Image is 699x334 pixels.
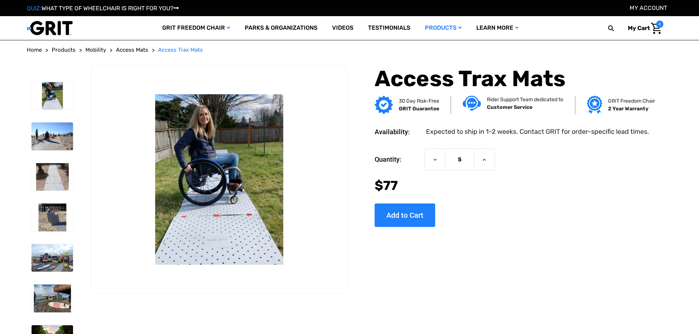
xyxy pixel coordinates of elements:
img: Customer service [463,96,481,111]
input: Add to Cart [375,203,435,227]
span: 0 [656,21,663,28]
img: Grit freedom [587,96,602,114]
dd: Expected to ship in 1-2 weeks. Contact GRIT for order-specific lead times. [426,127,649,137]
img: Cart [651,23,662,34]
a: Products [52,46,76,54]
img: Access Trax Mats [32,285,73,312]
span: Home [27,47,42,53]
a: Products [418,16,469,40]
a: Learn More [469,16,526,40]
p: GRIT Freedom Chair [608,97,655,105]
span: Access Mats [116,47,148,53]
span: Products [52,47,76,53]
a: Cart with 0 items [622,21,663,36]
img: Access Trax Mats [32,203,73,231]
a: Access Trax Mats [158,46,203,54]
h1: Access Trax Mats [375,66,653,92]
strong: Customer Service [487,104,532,110]
nav: Breadcrumb [27,46,673,54]
img: Access Trax Mats [32,163,73,191]
span: $77 [375,178,398,193]
a: Access Mats [116,46,148,54]
img: Access Trax Mats [32,244,73,272]
a: Home [27,46,42,54]
a: Videos [325,16,361,40]
a: QUIZ:WHAT TYPE OF WHEELCHAIR IS RIGHT FOR YOU? [27,5,179,12]
span: Access Trax Mats [158,47,203,53]
img: GRIT All-Terrain Wheelchair and Mobility Equipment [27,21,73,36]
a: GRIT Freedom Chair [155,16,237,40]
input: Search [611,21,622,36]
label: Quantity: [375,148,421,170]
a: Mobility [85,46,106,54]
span: My Cart [628,25,650,32]
a: Account [630,4,667,11]
p: Rider Support Team dedicated to [487,96,563,103]
strong: GRIT Guarantee [399,106,439,112]
button: Go to slide 6 of 6 [46,69,62,78]
strong: 2 Year Warranty [608,106,648,112]
span: QUIZ: [27,5,41,12]
a: Testimonials [361,16,418,40]
img: Access Trax Mats [32,122,73,150]
dt: Availability: [375,127,421,137]
a: Parks & Organizations [237,16,325,40]
img: Access Trax Mats [32,82,73,110]
p: 30 Day Risk-Free [399,97,439,105]
img: Access Trax Mats [91,94,346,264]
img: GRIT Guarantee [375,96,393,114]
span: Mobility [85,47,106,53]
